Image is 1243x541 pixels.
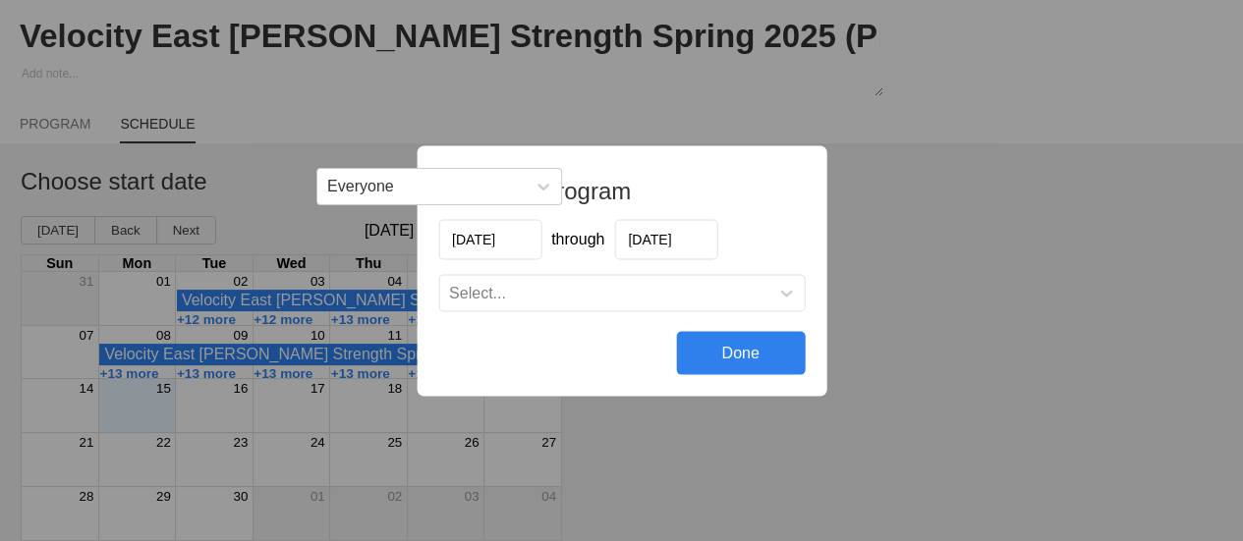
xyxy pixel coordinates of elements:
[551,231,604,247] span: through
[327,178,394,195] div: Everyone
[449,284,506,301] div: Select...
[676,331,805,374] div: Done
[438,177,805,204] h1: Schedule program
[614,219,717,259] input: End Date
[438,219,541,259] input: Start Date
[1145,447,1243,541] iframe: Chat Widget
